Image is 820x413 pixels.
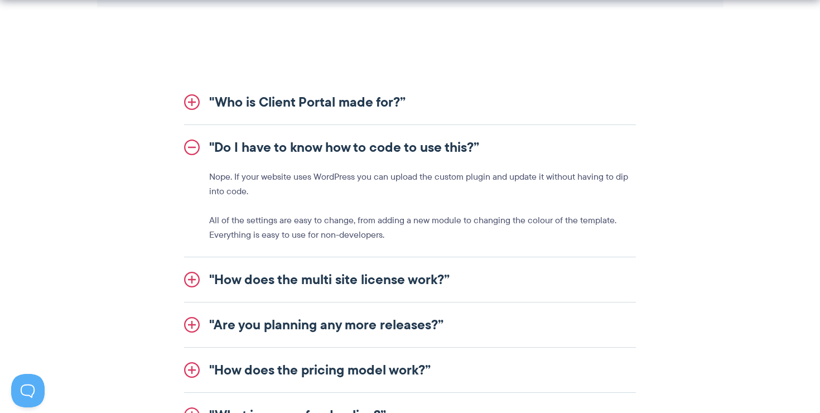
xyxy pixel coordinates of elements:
[184,80,636,124] a: "Who is Client Portal made for?”
[11,374,45,407] iframe: Toggle Customer Support
[209,170,636,199] p: Nope. If your website uses WordPress you can upload the custom plugin and update it without havin...
[184,257,636,302] a: "How does the multi site license work?”
[184,348,636,392] a: "How does the pricing model work?”
[184,125,636,170] a: "Do I have to know how to code to use this?”
[209,213,636,242] p: All of the settings are easy to change, from adding a new module to changing the colour of the te...
[184,302,636,347] a: "Are you planning any more releases?”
